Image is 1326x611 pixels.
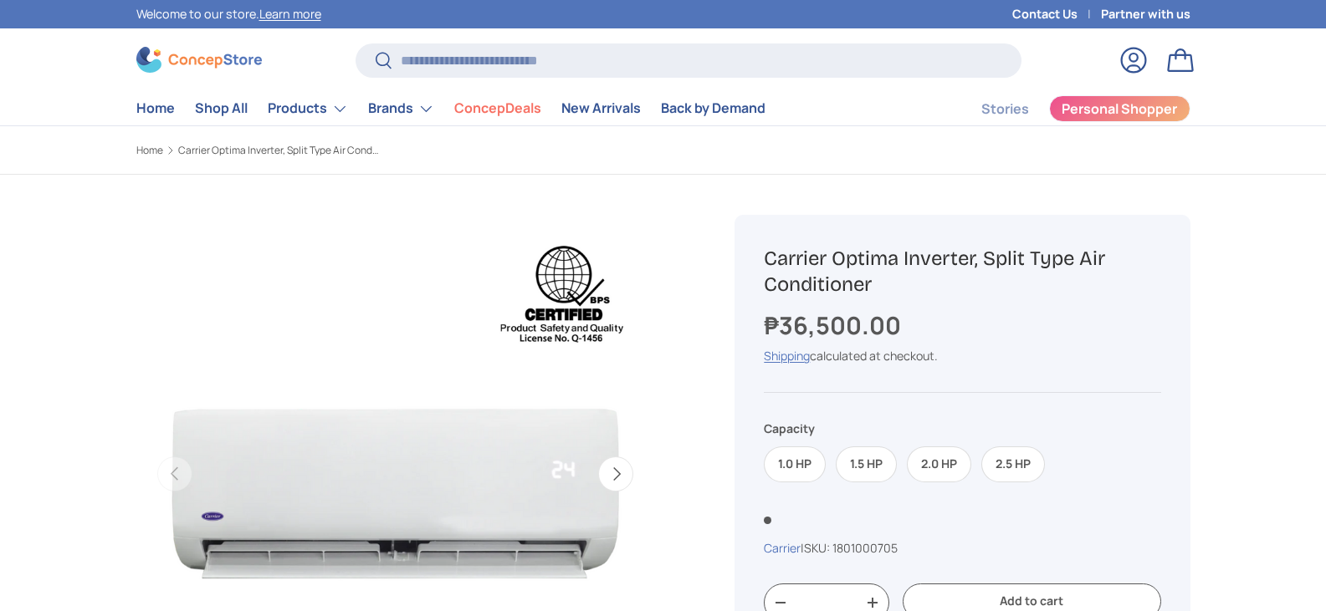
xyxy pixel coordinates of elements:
[195,92,248,125] a: Shop All
[258,92,358,125] summary: Products
[368,92,434,125] a: Brands
[1062,102,1177,115] span: Personal Shopper
[764,308,905,342] strong: ₱36,500.00
[764,347,1160,364] div: calculated at checkout.
[1101,5,1190,23] a: Partner with us
[764,540,801,556] a: Carrier
[801,540,898,556] span: |
[358,92,444,125] summary: Brands
[259,6,321,22] a: Learn more
[1049,95,1190,122] a: Personal Shopper
[764,348,810,364] a: Shipping
[561,92,641,125] a: New Arrivals
[764,246,1160,298] h1: Carrier Optima Inverter, Split Type Air Conditioner
[136,5,321,23] p: Welcome to our store.
[136,145,163,155] a: Home
[454,92,541,125] a: ConcepDeals
[136,47,262,73] img: ConcepStore
[136,143,695,158] nav: Breadcrumbs
[941,92,1190,125] nav: Secondary
[178,145,379,155] a: Carrier Optima Inverter, Split Type Air Conditioner
[804,540,830,556] span: SKU:
[661,92,765,125] a: Back by Demand
[136,92,175,125] a: Home
[1012,5,1101,23] a: Contact Us
[981,93,1029,125] a: Stories
[764,420,815,437] legend: Capacity
[136,92,765,125] nav: Primary
[268,92,348,125] a: Products
[832,540,898,556] span: 1801000705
